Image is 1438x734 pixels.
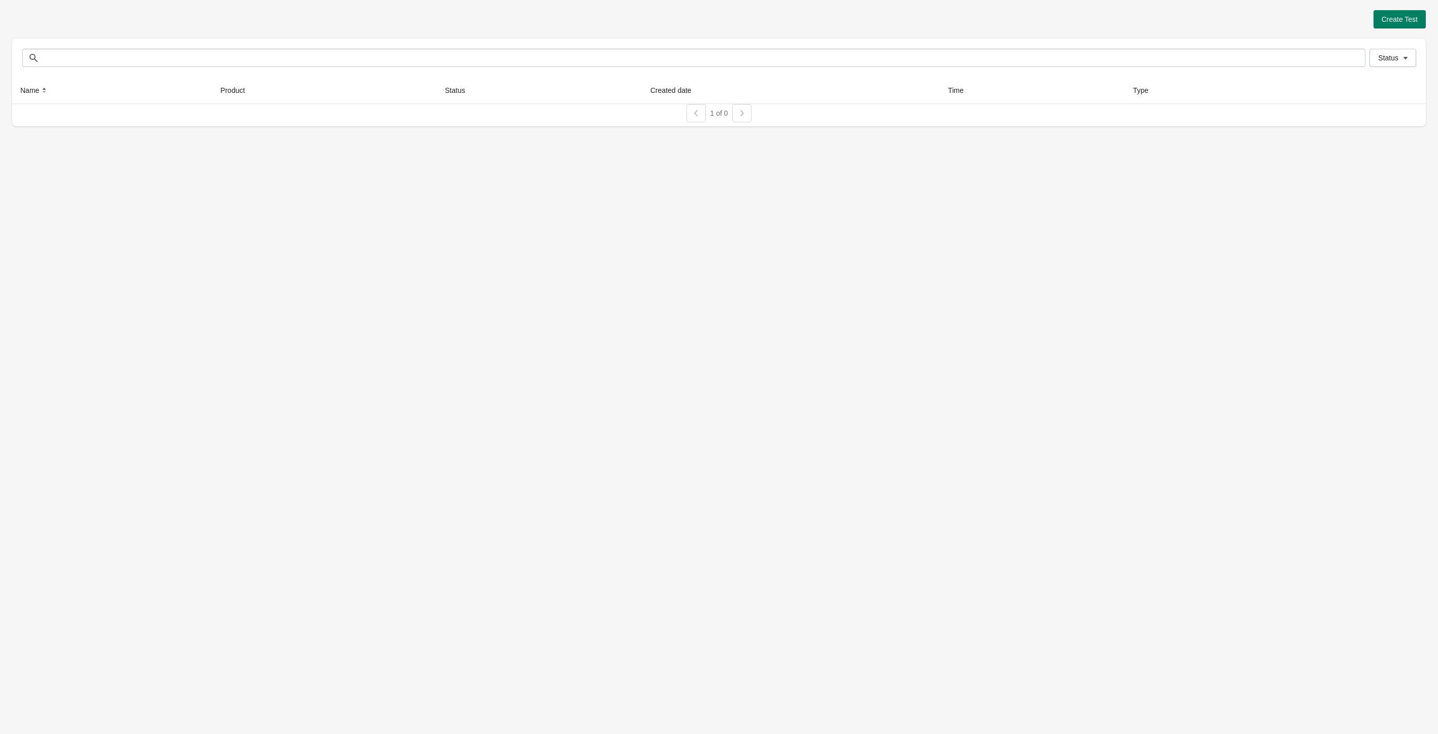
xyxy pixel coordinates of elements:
[1374,10,1426,28] button: Create Test
[10,693,43,724] iframe: chat widget
[216,81,259,99] button: Product
[1378,54,1398,62] span: Status
[646,81,706,99] button: Created date
[1129,81,1162,99] button: Type
[1369,49,1416,67] button: Status
[16,81,53,99] button: Name
[1382,15,1418,23] span: Create Test
[710,109,728,117] span: 1 of 0
[441,81,479,99] button: Status
[944,81,978,99] button: Time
